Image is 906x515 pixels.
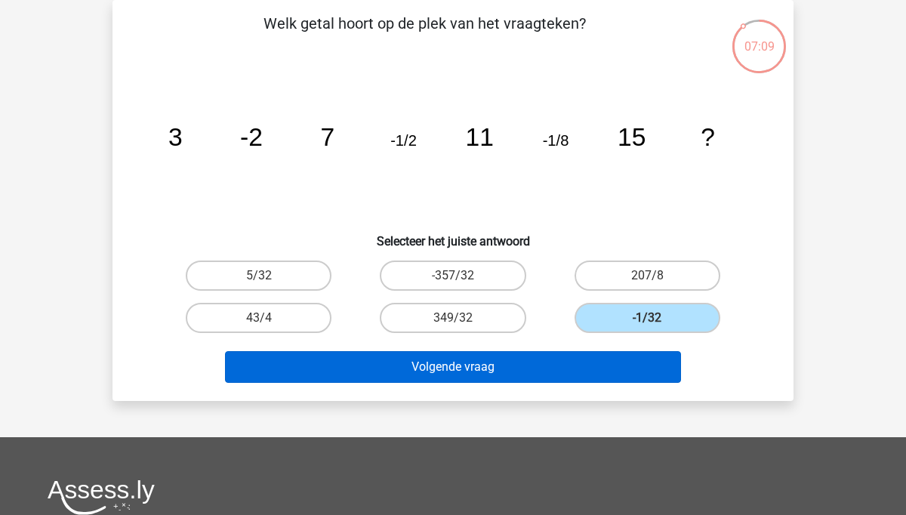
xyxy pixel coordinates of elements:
tspan: -1/8 [543,132,569,149]
button: Volgende vraag [225,351,682,383]
label: -1/32 [575,303,720,333]
label: -357/32 [380,261,525,291]
label: 43/4 [186,303,331,333]
label: 5/32 [186,261,331,291]
tspan: -2 [240,123,263,151]
tspan: 15 [618,123,646,151]
tspan: 3 [168,123,183,151]
h6: Selecteer het juiste antwoord [137,222,769,248]
label: 207/8 [575,261,720,291]
tspan: -1/2 [390,132,417,149]
label: 349/32 [380,303,525,333]
tspan: ? [701,123,715,151]
div: 07:09 [731,18,787,56]
p: Welk getal hoort op de plek van het vraagteken? [137,12,713,57]
tspan: 11 [466,123,494,151]
tspan: 7 [320,123,334,151]
img: Assessly logo [48,480,155,515]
